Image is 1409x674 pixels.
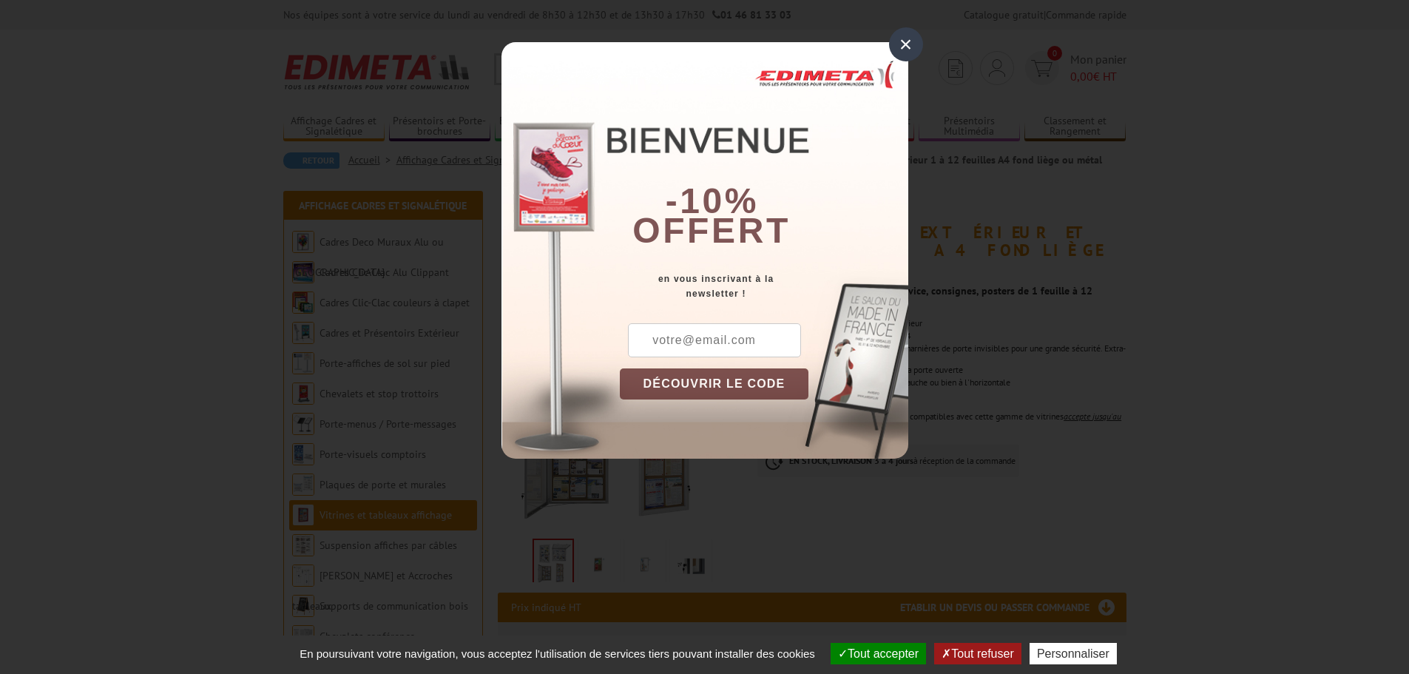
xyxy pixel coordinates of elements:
b: -10% [666,181,759,220]
button: Personnaliser (fenêtre modale) [1030,643,1117,664]
button: Tout refuser [934,643,1021,664]
div: en vous inscrivant à la newsletter ! [620,272,908,301]
font: offert [632,211,791,250]
span: En poursuivant votre navigation, vous acceptez l'utilisation de services tiers pouvant installer ... [292,647,822,660]
button: DÉCOUVRIR LE CODE [620,368,809,400]
input: votre@email.com [628,323,801,357]
div: × [889,27,923,61]
button: Tout accepter [831,643,926,664]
